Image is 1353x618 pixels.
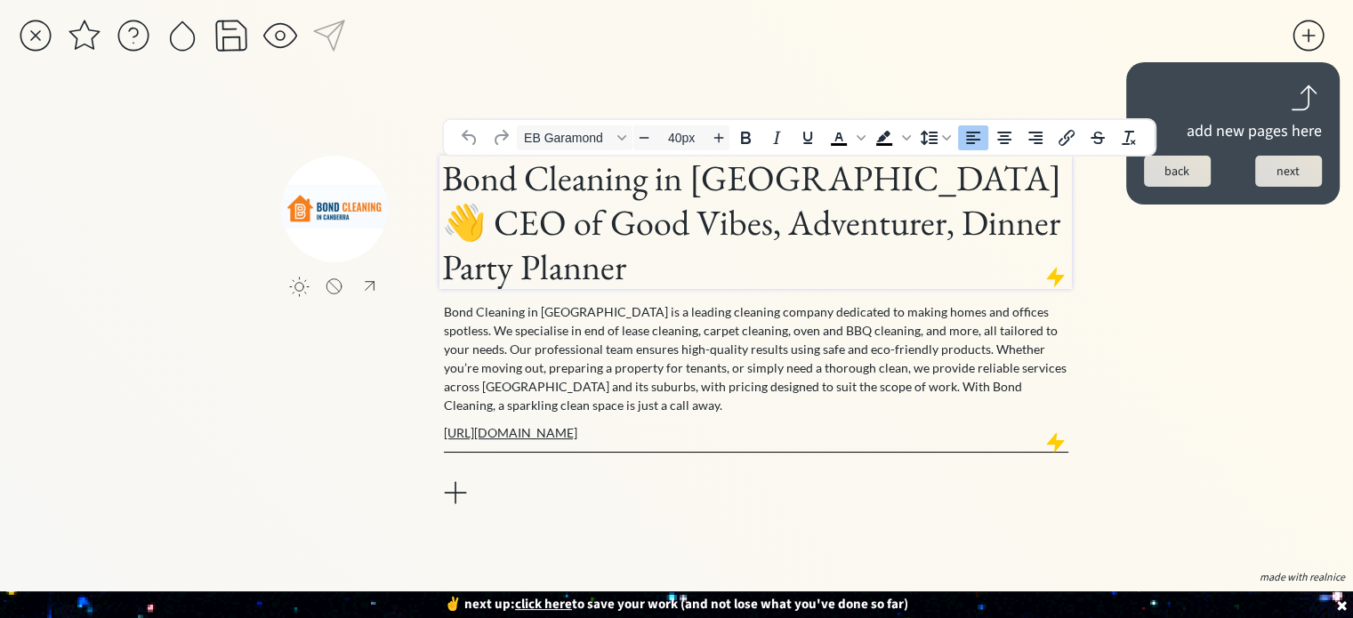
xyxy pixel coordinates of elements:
img: Bond Cleaning in Canberra picture [281,156,388,262]
button: Undo [455,125,485,150]
button: Align right [1020,125,1051,150]
button: made with realnice [1253,569,1351,587]
button: back [1144,156,1211,187]
button: Redo [486,125,516,150]
button: Insert/edit link [1051,125,1082,150]
button: Decrease font size [633,125,655,150]
button: Align left [958,125,988,150]
div: add new pages here [1144,122,1322,141]
u: click here [515,595,572,614]
span: EB Garamond [524,131,611,145]
button: Line height [914,125,957,150]
button: Strikethrough [1083,125,1113,150]
button: Clear formatting [1114,125,1144,150]
button: Increase font size [708,125,729,150]
button: Underline [793,125,823,150]
a: [URL][DOMAIN_NAME] [444,425,577,440]
button: Bold [730,125,761,150]
button: next [1255,156,1322,187]
button: Font EB Garamond [517,125,632,150]
div: Background color Black [869,125,914,150]
h1: Bond Cleaning in [GEOGRAPHIC_DATA] 👋 CEO of Good Vibes, Adventurer, Dinner Party Planner [442,156,1069,289]
div: Text color Black [824,125,868,150]
button: Align center [989,125,1019,150]
button: Italic [761,125,792,150]
div: ✌️ next up: to save your work (and not lose what you've done so far) [135,597,1218,613]
p: Bond Cleaning in [GEOGRAPHIC_DATA] is a leading cleaning company dedicated to making homes and of... [444,302,1068,414]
